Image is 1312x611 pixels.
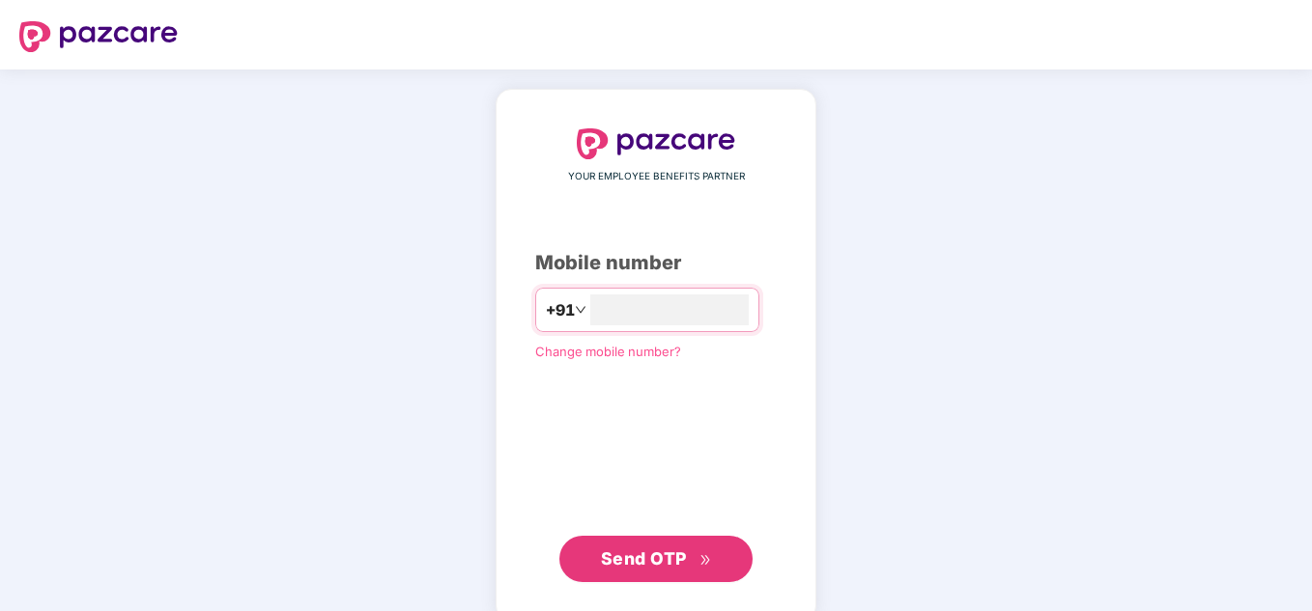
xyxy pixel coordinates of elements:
a: Change mobile number? [535,344,681,359]
img: logo [577,128,735,159]
button: Send OTPdouble-right [559,536,753,582]
span: YOUR EMPLOYEE BENEFITS PARTNER [568,169,745,184]
span: double-right [699,554,712,567]
div: Mobile number [535,248,777,278]
span: Send OTP [601,548,687,569]
img: logo [19,21,178,52]
span: down [575,304,586,316]
span: +91 [546,298,575,322]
